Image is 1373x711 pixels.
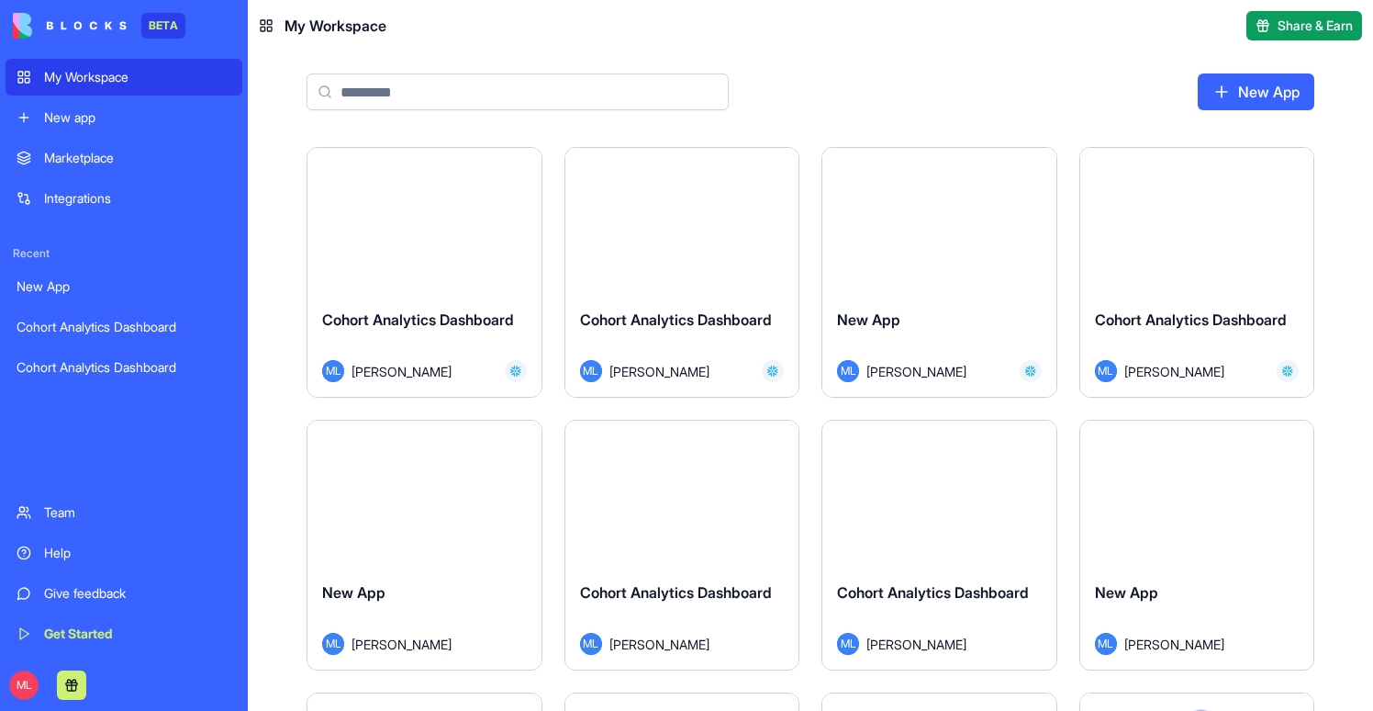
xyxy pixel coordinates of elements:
[510,366,521,377] img: snowflake-bug-color-rgb_2x_aezrrj.png
[866,362,966,381] span: [PERSON_NAME]
[6,615,242,652] a: Get Started
[821,147,1057,398] a: New AppML[PERSON_NAME]
[1198,73,1314,110] a: New App
[44,149,231,167] div: Marketplace
[1246,11,1362,40] button: Share & Earn
[6,309,242,345] a: Cohort Analytics Dashboard
[6,180,242,217] a: Integrations
[821,420,1057,671] a: Cohort Analytics DashboardML[PERSON_NAME]
[564,147,800,398] a: Cohort Analytics DashboardML[PERSON_NAME]
[1282,366,1293,377] img: snowflake-bug-color-rgb_2x_aezrrj.png
[1124,635,1224,654] span: [PERSON_NAME]
[609,362,709,381] span: [PERSON_NAME]
[1095,633,1117,655] span: ML
[44,189,231,208] div: Integrations
[564,420,800,671] a: Cohort Analytics DashboardML[PERSON_NAME]
[1079,420,1315,671] a: New AppML[PERSON_NAME]
[1278,17,1353,35] span: Share & Earn
[6,268,242,305] a: New App
[1079,147,1315,398] a: Cohort Analytics DashboardML[PERSON_NAME]
[6,59,242,96] a: My Workspace
[580,633,602,655] span: ML
[6,494,242,531] a: Team
[13,13,127,39] img: logo
[1124,362,1224,381] span: [PERSON_NAME]
[1095,310,1287,329] span: Cohort Analytics Dashboard
[837,310,900,329] span: New App
[9,671,39,700] span: ML
[141,13,185,39] div: BETA
[1025,366,1036,377] img: snowflake-bug-color-rgb_2x_aezrrj.png
[322,360,344,382] span: ML
[352,635,452,654] span: [PERSON_NAME]
[6,246,242,261] span: Recent
[6,575,242,612] a: Give feedback
[307,420,542,671] a: New AppML[PERSON_NAME]
[44,544,231,562] div: Help
[1095,360,1117,382] span: ML
[580,583,772,602] span: Cohort Analytics Dashboard
[17,358,231,377] div: Cohort Analytics Dashboard
[609,635,709,654] span: [PERSON_NAME]
[307,147,542,398] a: Cohort Analytics DashboardML[PERSON_NAME]
[322,583,385,602] span: New App
[285,15,386,37] span: My Workspace
[580,360,602,382] span: ML
[837,633,859,655] span: ML
[17,277,231,296] div: New App
[6,140,242,176] a: Marketplace
[17,318,231,336] div: Cohort Analytics Dashboard
[322,310,514,329] span: Cohort Analytics Dashboard
[13,13,185,39] a: BETA
[837,360,859,382] span: ML
[44,625,231,643] div: Get Started
[1095,583,1158,602] span: New App
[6,99,242,136] a: New app
[767,366,778,377] img: snowflake-bug-color-rgb_2x_aezrrj.png
[6,535,242,571] a: Help
[44,68,231,86] div: My Workspace
[866,635,966,654] span: [PERSON_NAME]
[352,362,452,381] span: [PERSON_NAME]
[44,503,231,522] div: Team
[6,349,242,386] a: Cohort Analytics Dashboard
[837,583,1029,602] span: Cohort Analytics Dashboard
[44,584,231,603] div: Give feedback
[322,633,344,655] span: ML
[44,108,231,127] div: New app
[580,310,772,329] span: Cohort Analytics Dashboard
